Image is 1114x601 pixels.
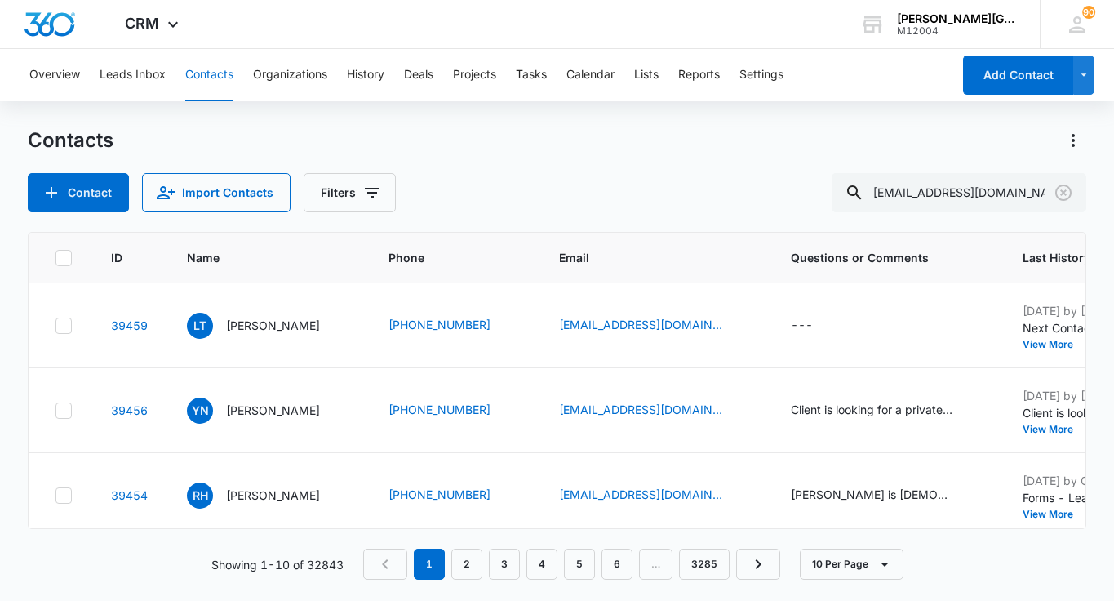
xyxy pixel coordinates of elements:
[125,15,159,32] span: CRM
[100,49,166,101] button: Leads Inbox
[791,401,983,421] div: Questions or Comments - Client is looking for a private tennis lesson in Redmond for herself. - S...
[634,49,659,101] button: Lists
[253,49,327,101] button: Organizations
[388,401,490,418] a: [PHONE_NUMBER]
[388,316,520,336] div: Phone - (510) 786-8678 - Select to Edit Field
[559,401,752,421] div: Email - naky522@hotmail.com - Select to Edit Field
[559,249,728,266] span: Email
[304,173,396,212] button: Filters
[111,488,148,502] a: Navigate to contact details page for Ryan Hu
[404,49,433,101] button: Deals
[111,403,148,417] a: Navigate to contact details page for Yayoi Nakatani
[363,549,780,580] nav: Pagination
[526,549,557,580] a: Page 4
[559,316,722,333] a: [EMAIL_ADDRESS][DOMAIN_NAME]
[226,487,320,504] p: [PERSON_NAME]
[791,316,842,336] div: Questions or Comments - - Select to Edit Field
[388,249,496,266] span: Phone
[187,313,349,339] div: Name - Luka Trofimov - Select to Edit Field
[897,25,1016,37] div: account id
[187,249,326,266] span: Name
[142,173,291,212] button: Import Contacts
[451,549,482,580] a: Page 2
[1023,510,1085,519] button: View More
[489,549,520,580] a: Page 3
[111,318,148,332] a: Navigate to contact details page for Luka Trofimov
[897,12,1016,25] div: account name
[28,128,113,153] h1: Contacts
[791,316,813,336] div: ---
[679,549,730,580] a: Page 3285
[1050,180,1076,206] button: Clear
[226,402,320,419] p: [PERSON_NAME]
[211,556,344,573] p: Showing 1-10 of 32843
[791,249,983,266] span: Questions or Comments
[226,317,320,334] p: [PERSON_NAME]
[791,486,954,503] div: [PERSON_NAME] is [DEMOGRAPHIC_DATA], need coach to start Tennis, we played in the field a few tim...
[29,49,80,101] button: Overview
[736,549,780,580] a: Next Page
[564,549,595,580] a: Page 5
[187,313,213,339] span: LT
[791,486,983,505] div: Questions or Comments - Ryan is 8 years old, need coach to start Tennis, we played in the field a...
[111,249,124,266] span: ID
[388,401,520,421] div: Phone - (425) 999-2805 - Select to Edit Field
[1082,6,1095,19] span: 90
[791,401,954,418] div: Client is looking for a private tennis lesson in [PERSON_NAME] for herself.
[739,49,783,101] button: Settings
[678,49,720,101] button: Reports
[559,486,722,503] a: [EMAIL_ADDRESS][DOMAIN_NAME]
[1023,340,1085,349] button: View More
[1060,127,1086,154] button: Actions
[1023,425,1085,434] button: View More
[187,398,213,424] span: YN
[559,401,722,418] a: [EMAIL_ADDRESS][DOMAIN_NAME]
[347,49,384,101] button: History
[963,56,1073,95] button: Add Contact
[28,173,129,212] button: Add Contact
[414,549,445,580] em: 1
[187,398,349,424] div: Name - Yayoi Nakatani - Select to Edit Field
[187,483,213,509] span: RH
[187,483,349,509] div: Name - Ryan Hu - Select to Edit Field
[453,49,496,101] button: Projects
[800,549,903,580] button: 10 Per Page
[516,49,547,101] button: Tasks
[388,316,490,333] a: [PHONE_NUMBER]
[559,486,752,505] div: Email - huyuxiang@hotmail.com - Select to Edit Field
[566,49,615,101] button: Calendar
[832,173,1086,212] input: Search Contacts
[388,486,520,505] div: Phone - (217) 899-3781 - Select to Edit Field
[601,549,632,580] a: Page 6
[185,49,233,101] button: Contacts
[1082,6,1095,19] div: notifications count
[559,316,752,336] div: Email - jsokha@gmail.com - Select to Edit Field
[388,486,490,503] a: [PHONE_NUMBER]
